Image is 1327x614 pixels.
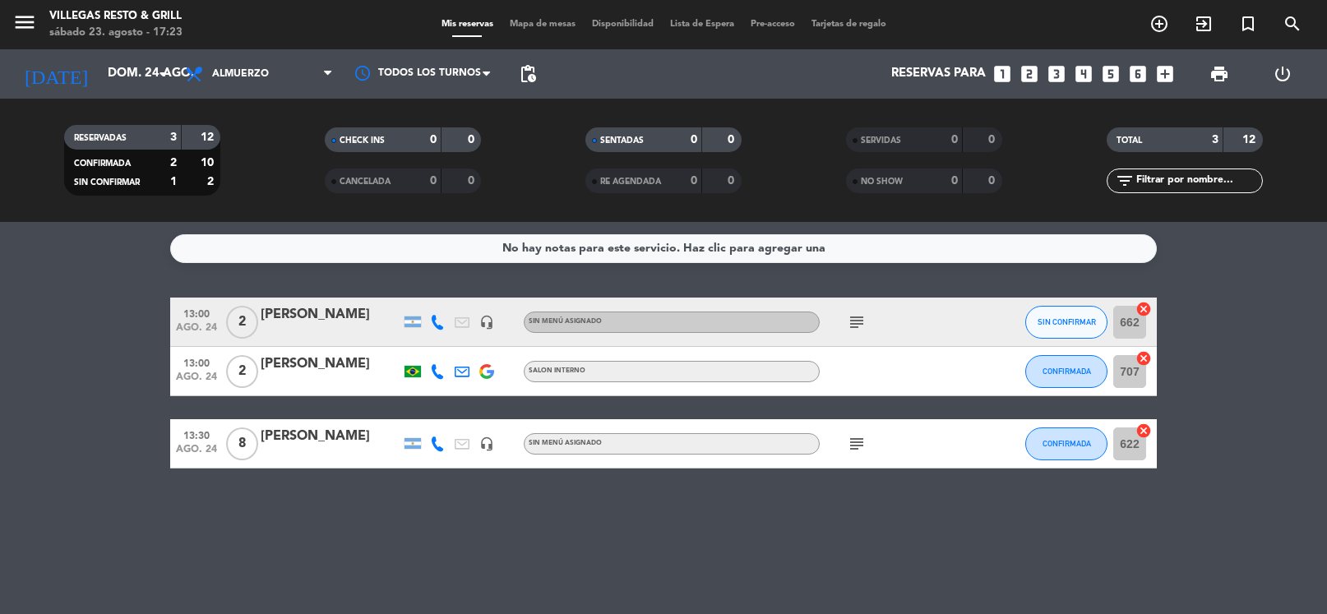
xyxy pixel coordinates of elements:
[176,353,217,372] span: 13:00
[728,175,737,187] strong: 0
[529,440,602,446] span: Sin menú asignado
[1127,63,1149,85] i: looks_6
[742,20,803,29] span: Pre-acceso
[992,63,1013,85] i: looks_one
[176,322,217,341] span: ago. 24
[584,20,662,29] span: Disponibilidad
[861,178,903,186] span: NO SHOW
[1194,14,1214,34] i: exit_to_app
[1135,301,1152,317] i: cancel
[430,134,437,145] strong: 0
[1025,306,1107,339] button: SIN CONFIRMAR
[1242,134,1259,145] strong: 12
[12,10,37,35] i: menu
[74,159,131,168] span: CONFIRMADA
[340,136,385,145] span: CHECK INS
[1100,63,1121,85] i: looks_5
[12,10,37,40] button: menu
[951,175,958,187] strong: 0
[226,306,258,339] span: 2
[1135,172,1262,190] input: Filtrar por nombre...
[433,20,502,29] span: Mis reservas
[170,176,177,187] strong: 1
[468,134,478,145] strong: 0
[518,64,538,84] span: pending_actions
[1117,136,1142,145] span: TOTAL
[468,175,478,187] strong: 0
[847,434,867,454] i: subject
[502,239,825,258] div: No hay notas para este servicio. Haz clic para agregar una
[1025,355,1107,388] button: CONFIRMADA
[170,157,177,169] strong: 2
[1251,49,1315,99] div: LOG OUT
[49,8,183,25] div: Villegas Resto & Grill
[479,315,494,330] i: headset_mic
[529,367,585,374] span: SALON INTERNO
[600,136,644,145] span: SENTADAS
[201,132,217,143] strong: 12
[1238,14,1258,34] i: turned_in_not
[728,134,737,145] strong: 0
[1135,422,1152,439] i: cancel
[479,364,494,379] img: google-logo.png
[951,134,958,145] strong: 0
[176,303,217,322] span: 13:00
[1025,427,1107,460] button: CONFIRMADA
[207,176,217,187] strong: 2
[74,178,140,187] span: SIN CONFIRMAR
[529,318,602,325] span: Sin menú asignado
[1283,14,1302,34] i: search
[170,132,177,143] strong: 3
[1135,350,1152,367] i: cancel
[1043,439,1091,448] span: CONFIRMADA
[176,444,217,463] span: ago. 24
[891,67,986,81] span: Reservas para
[12,56,99,92] i: [DATE]
[803,20,895,29] span: Tarjetas de regalo
[1212,134,1218,145] strong: 3
[662,20,742,29] span: Lista de Espera
[1073,63,1094,85] i: looks_4
[176,425,217,444] span: 13:30
[1115,171,1135,191] i: filter_list
[261,304,400,325] div: [PERSON_NAME]
[1019,63,1040,85] i: looks_two
[201,157,217,169] strong: 10
[1043,367,1091,376] span: CONFIRMADA
[226,355,258,388] span: 2
[1038,317,1096,326] span: SIN CONFIRMAR
[153,64,173,84] i: arrow_drop_down
[479,436,494,451] i: headset_mic
[1273,64,1292,84] i: power_settings_new
[988,175,998,187] strong: 0
[1046,63,1067,85] i: looks_3
[600,178,661,186] span: RE AGENDADA
[691,134,697,145] strong: 0
[340,178,391,186] span: CANCELADA
[261,353,400,375] div: [PERSON_NAME]
[988,134,998,145] strong: 0
[176,372,217,390] span: ago. 24
[212,68,269,80] span: Almuerzo
[261,426,400,447] div: [PERSON_NAME]
[430,175,437,187] strong: 0
[226,427,258,460] span: 8
[1149,14,1169,34] i: add_circle_outline
[502,20,584,29] span: Mapa de mesas
[1154,63,1176,85] i: add_box
[1209,64,1229,84] span: print
[861,136,901,145] span: SERVIDAS
[847,312,867,332] i: subject
[691,175,697,187] strong: 0
[74,134,127,142] span: RESERVADAS
[49,25,183,41] div: sábado 23. agosto - 17:23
